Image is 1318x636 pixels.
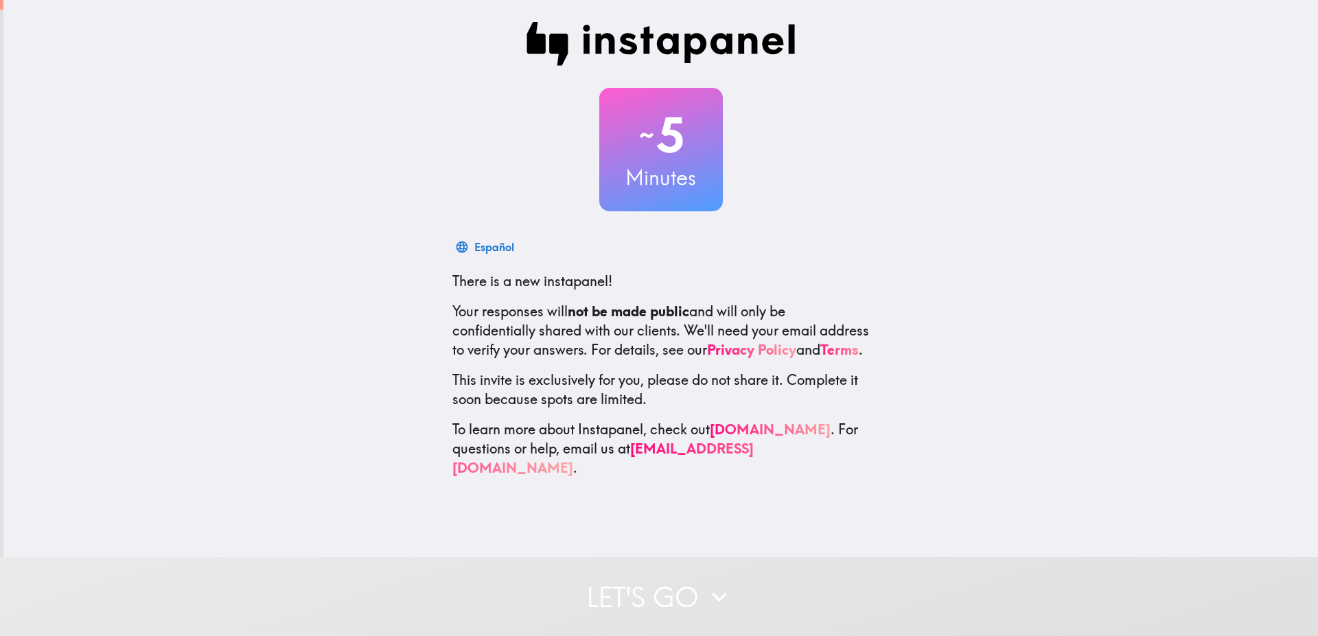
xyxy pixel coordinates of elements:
[637,115,656,156] span: ~
[707,341,796,358] a: Privacy Policy
[527,22,796,66] img: Instapanel
[452,420,870,478] p: To learn more about Instapanel, check out . For questions or help, email us at .
[599,107,723,163] h2: 5
[568,303,689,320] b: not be made public
[452,302,870,360] p: Your responses will and will only be confidentially shared with our clients. We'll need your emai...
[820,341,859,358] a: Terms
[452,370,870,409] p: This invite is exclusively for you, please do not share it. Complete it soon because spots are li...
[599,163,723,192] h3: Minutes
[474,237,514,257] div: Español
[710,421,831,438] a: [DOMAIN_NAME]
[452,233,520,261] button: Español
[452,440,754,476] a: [EMAIL_ADDRESS][DOMAIN_NAME]
[452,272,612,290] span: There is a new instapanel!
